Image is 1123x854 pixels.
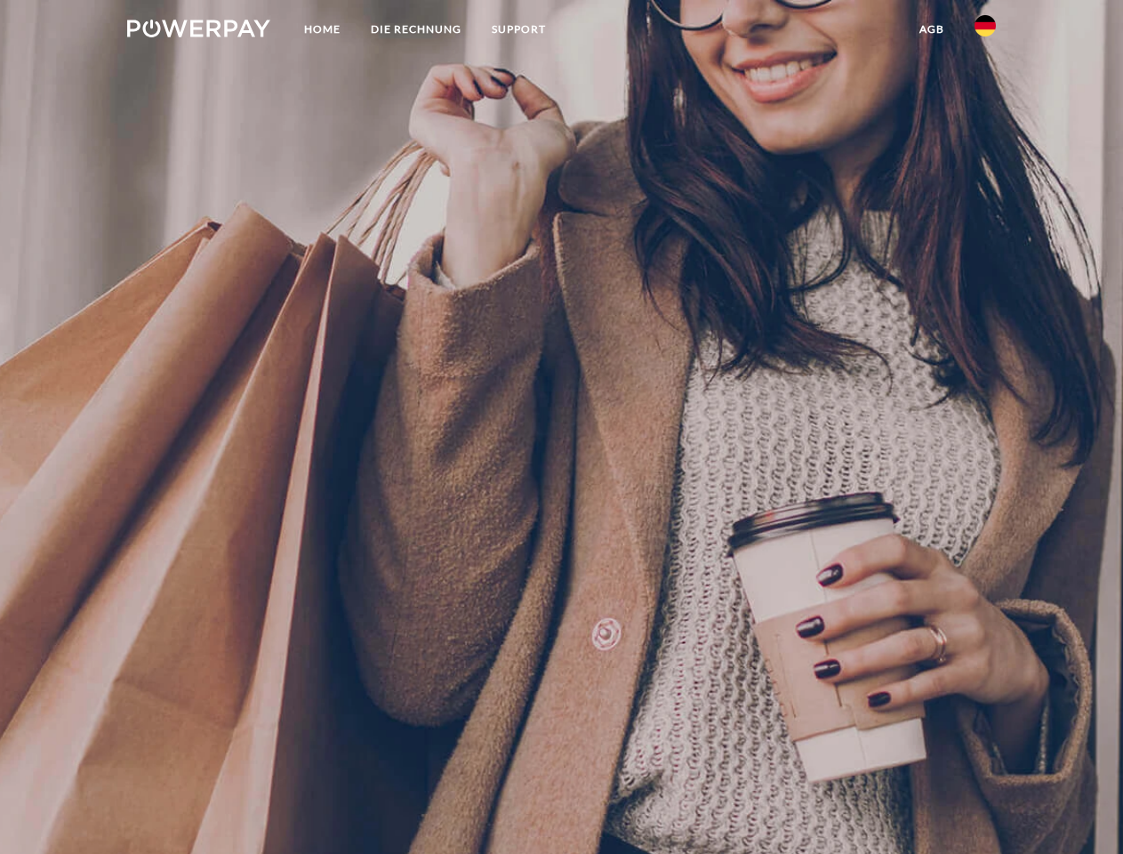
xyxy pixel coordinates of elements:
[904,13,959,45] a: agb
[289,13,356,45] a: Home
[356,13,477,45] a: DIE RECHNUNG
[975,15,996,36] img: de
[127,20,270,37] img: logo-powerpay-white.svg
[477,13,561,45] a: SUPPORT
